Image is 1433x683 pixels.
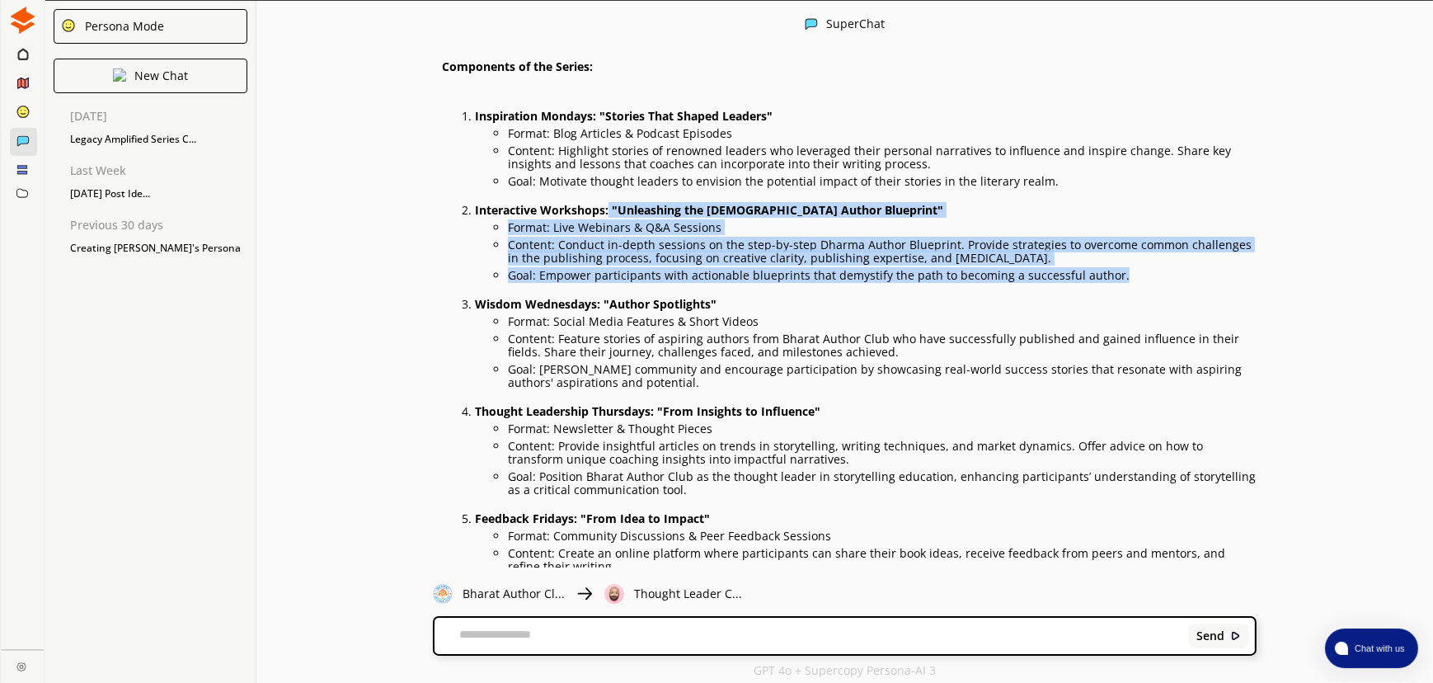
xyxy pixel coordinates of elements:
p: Content: Feature stories of aspiring authors from Bharat Author Club who have successfully publis... [508,332,1257,359]
p: Goal: [PERSON_NAME] community and encourage participation by showcasing real-world success storie... [508,363,1257,389]
p: Content: Create an online platform where participants can share their book ideas, receive feedbac... [508,547,1257,573]
img: Close [575,584,594,604]
p: Thought Leader C... [634,587,742,601]
p: New Chat [134,69,188,82]
p: Format: Newsletter & Thought Pieces [508,422,1257,436]
strong: Feedback Fridays: "From Idea to Impact" [475,511,710,526]
p: Last Week [70,164,256,177]
div: Legacy Amplified Series C... [62,127,256,152]
img: Close [433,584,453,604]
img: Close [9,7,36,34]
p: Format: Live Webinars & Q&A Sessions [508,221,1257,234]
p: Content: Highlight stories of renowned leaders who leveraged their personal narratives to influen... [508,144,1257,171]
p: Content: Provide insightful articles on trends in storytelling, writing techniques, and market dy... [508,440,1257,466]
p: Content: Conduct in-depth sessions on the step-by-step Dharma Author Blueprint. Provide strategie... [508,238,1257,265]
p: Goal: Position Bharat Author Club as the thought leader in storytelling education, enhancing part... [508,470,1257,497]
strong: Thought Leadership Thursdays: "From Insights to Influence" [475,403,820,419]
img: Close [805,17,818,31]
img: Close [61,18,76,33]
img: Close [16,662,26,671]
img: Close [1230,630,1242,642]
p: GPT 4o + Supercopy Persona-AI 3 [754,664,936,677]
p: Format: Community Discussions & Peer Feedback Sessions [508,530,1257,543]
strong: Inspiration Mondays: "Stories That Shaped Leaders" [475,108,773,124]
strong: Interactive Workshops: "Unleashing the [DEMOGRAPHIC_DATA] Author Blueprint" [475,202,943,218]
a: Close [2,650,44,679]
p: Goal: Empower participants with actionable blueprints that demystify the path to becoming a succe... [508,269,1257,282]
img: Close [604,584,624,604]
strong: Components of the Series: [442,59,593,74]
button: atlas-launcher [1325,629,1418,668]
strong: Wisdom Wednesdays: "Author Spotlights" [475,296,716,312]
div: Persona Mode [79,20,164,33]
p: Previous 30 days [70,219,256,232]
b: Send [1196,629,1224,643]
span: Chat with us [1348,642,1408,655]
img: Close [113,68,126,82]
div: SuperChat [826,17,885,33]
p: Goal: Motivate thought leaders to envision the potential impact of their stories in the literary ... [508,175,1257,188]
p: Format: Social Media Features & Short Videos [508,315,1257,328]
div: Creating [PERSON_NAME]'s Persona [62,236,256,261]
p: [DATE] [70,110,256,123]
div: [DATE] Post Ide... [62,181,256,206]
p: Bharat Author Cl... [463,587,565,601]
p: Format: Blog Articles & Podcast Episodes [508,127,1257,140]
